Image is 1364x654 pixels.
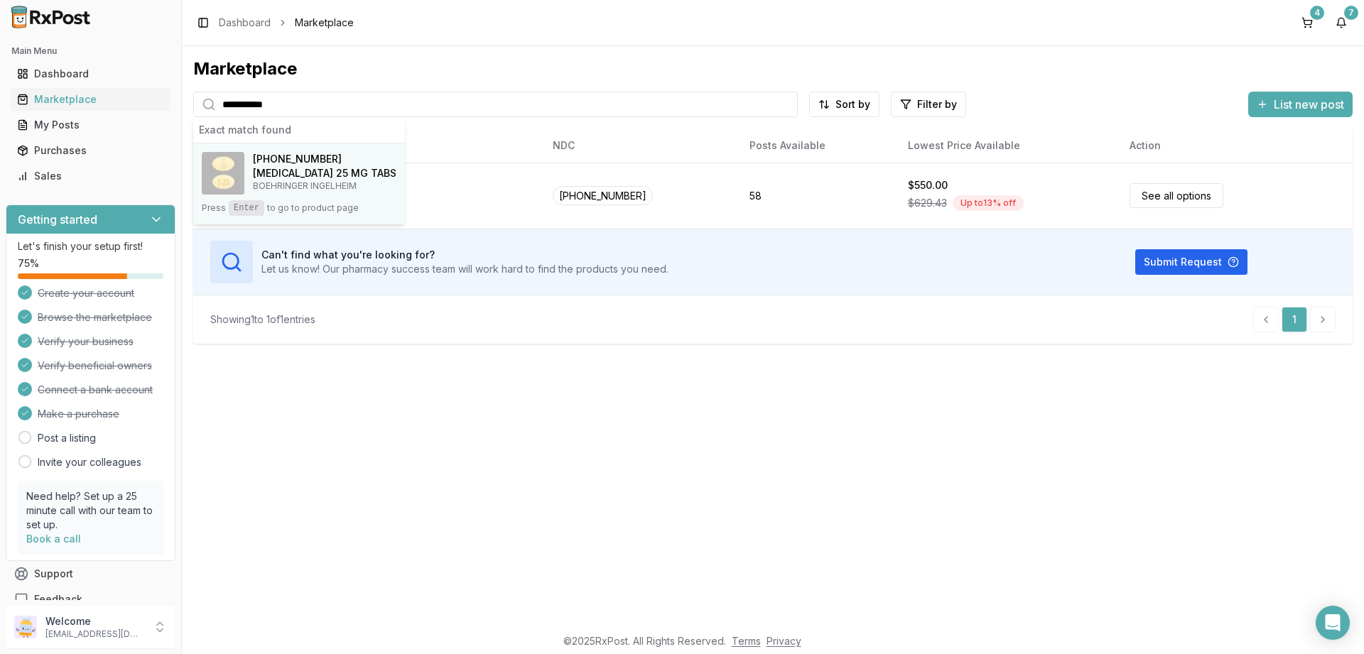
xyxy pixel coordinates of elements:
a: My Posts [11,112,170,138]
a: Privacy [767,635,801,647]
span: Browse the marketplace [38,310,152,325]
button: Dashboard [6,62,175,85]
a: Dashboard [219,16,271,30]
span: [PHONE_NUMBER] [253,152,342,166]
div: My Posts [17,118,164,132]
button: 4 [1296,11,1319,34]
th: Action [1118,129,1353,163]
h4: [MEDICAL_DATA] 25 MG TABS [253,166,396,180]
span: Marketplace [295,16,354,30]
nav: breadcrumb [219,16,354,30]
p: BOEHRINGER INGELHEIM [253,180,396,192]
a: Sales [11,163,170,189]
a: Invite your colleagues [38,455,141,469]
nav: pagination [1253,307,1336,332]
a: Terms [732,635,761,647]
img: User avatar [14,616,37,638]
th: Posts Available [738,129,897,163]
a: 1 [1282,307,1307,332]
p: [EMAIL_ADDRESS][DOMAIN_NAME] [45,628,144,640]
p: Let us know! Our pharmacy success team will work hard to find the products you need. [261,262,669,276]
div: Showing 1 to 1 of 1 entries [210,312,315,327]
div: $550.00 [908,178,948,192]
div: Purchases [17,143,164,158]
span: Connect a bank account [38,383,153,397]
div: Open Intercom Messenger [1316,606,1350,640]
span: to go to product page [267,202,359,214]
button: Marketplace [6,88,175,111]
p: Need help? Set up a 25 minute call with our team to set up. [26,489,155,532]
a: Book a call [26,533,81,545]
th: Lowest Price Available [897,129,1118,163]
div: Dashboard [17,67,164,81]
div: 7 [1344,6,1358,20]
span: [PHONE_NUMBER] [553,186,653,205]
a: List new post [1248,99,1353,113]
button: Feedback [6,587,175,612]
a: Purchases [11,138,170,163]
p: Welcome [45,614,144,628]
td: 58 [738,163,897,229]
a: Post a listing [38,431,96,445]
span: Make a purchase [38,407,119,421]
span: Create your account [38,286,134,300]
h3: Can't find what you're looking for? [261,248,669,262]
span: Feedback [34,592,82,606]
div: Marketplace [17,92,164,107]
div: Exact match found [193,117,405,143]
img: RxPost Logo [6,6,97,28]
span: Verify your business [38,334,134,349]
button: Sales [6,165,175,187]
button: 7 [1330,11,1353,34]
div: Marketplace [193,58,1353,80]
span: List new post [1274,96,1344,113]
a: Dashboard [11,61,170,87]
button: Submit Request [1135,249,1247,275]
a: See all options [1130,183,1223,208]
div: Up to 13 % off [953,195,1024,211]
button: My Posts [6,114,175,136]
span: Filter by [917,97,957,111]
button: Purchases [6,139,175,162]
div: 4 [1310,6,1324,20]
kbd: Enter [229,200,264,216]
span: $629.43 [908,196,947,210]
span: Sort by [835,97,870,111]
th: NDC [541,129,738,163]
a: Marketplace [11,87,170,112]
p: Let's finish your setup first! [18,239,163,254]
button: Sort by [809,92,879,117]
button: List new post [1248,92,1353,117]
span: Verify beneficial owners [38,359,152,373]
img: Jardiance 25 MG TABS [202,152,244,195]
span: 75 % [18,256,39,271]
h3: Getting started [18,211,97,228]
button: Filter by [891,92,966,117]
button: Jardiance 25 MG TABS[PHONE_NUMBER][MEDICAL_DATA] 25 MG TABSBOEHRINGER INGELHEIMPressEnterto go to... [193,143,405,224]
h2: Main Menu [11,45,170,57]
span: Press [202,202,226,214]
div: Sales [17,169,164,183]
button: Support [6,561,175,587]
